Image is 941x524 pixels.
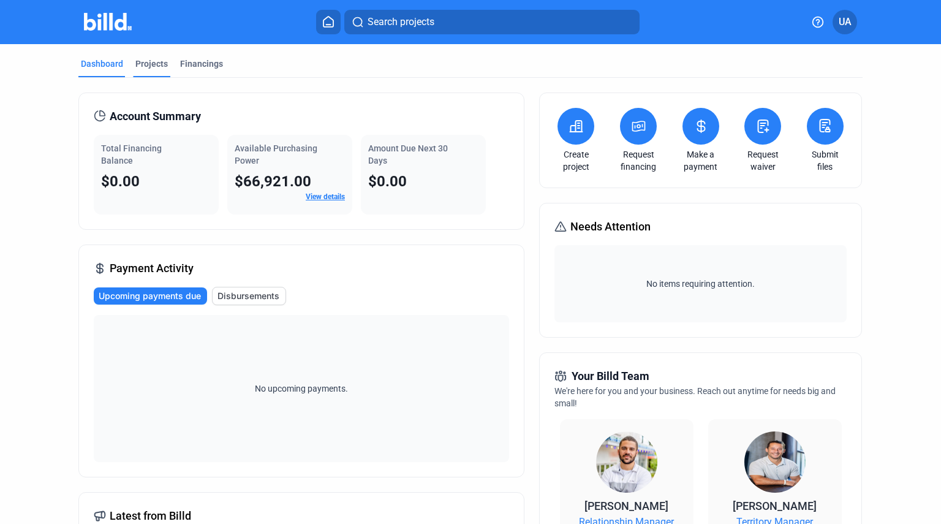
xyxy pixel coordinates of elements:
img: Billd Company Logo [84,13,132,31]
a: View details [306,192,345,201]
img: Relationship Manager [596,431,657,493]
span: Available Purchasing Power [235,143,317,165]
span: Upcoming payments due [99,290,201,302]
img: Territory Manager [744,431,806,493]
span: Needs Attention [570,218,651,235]
span: [PERSON_NAME] [733,499,817,512]
span: $0.00 [368,173,407,190]
button: UA [833,10,857,34]
div: Projects [135,58,168,70]
span: Account Summary [110,108,201,125]
button: Upcoming payments due [94,287,207,305]
a: Request financing [617,148,660,173]
span: Total Financing Balance [101,143,162,165]
a: Submit files [804,148,847,173]
a: Create project [554,148,597,173]
div: Dashboard [81,58,123,70]
a: Make a payment [679,148,722,173]
span: Search projects [368,15,434,29]
span: [PERSON_NAME] [584,499,668,512]
span: UA [839,15,852,29]
span: No items requiring attention. [559,278,841,290]
span: $0.00 [101,173,140,190]
span: Payment Activity [110,260,194,277]
span: Your Billd Team [572,368,649,385]
a: Request waiver [741,148,784,173]
span: Disbursements [217,290,279,302]
span: We're here for you and your business. Reach out anytime for needs big and small! [554,386,836,408]
button: Disbursements [212,287,286,305]
span: $66,921.00 [235,173,311,190]
button: Search projects [344,10,640,34]
span: No upcoming payments. [247,382,356,395]
div: Financings [180,58,223,70]
span: Amount Due Next 30 Days [368,143,448,165]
